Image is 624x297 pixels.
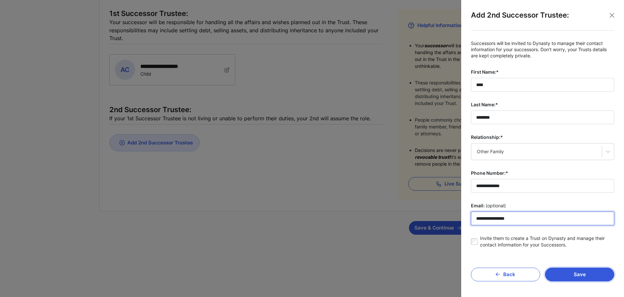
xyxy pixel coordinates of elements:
button: Close [607,10,617,20]
span: (optional) [486,202,506,209]
label: Relationship:* [471,134,614,141]
div: Other Family [477,148,596,155]
label: Email: [471,202,614,209]
label: Invite them to create a Trust on Dynasty and manage their contact information for your Successors. [480,235,614,248]
button: Save [545,268,614,281]
div: Add 2nd Successor Trustee: [471,10,614,31]
label: Last Name:* [471,101,614,108]
label: First Name:* [471,69,614,75]
label: Phone Number:* [471,170,614,176]
button: Back [471,268,540,281]
p: Successors will be invited to Dynasty to manage their contact information for your successors. Do... [471,40,614,59]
